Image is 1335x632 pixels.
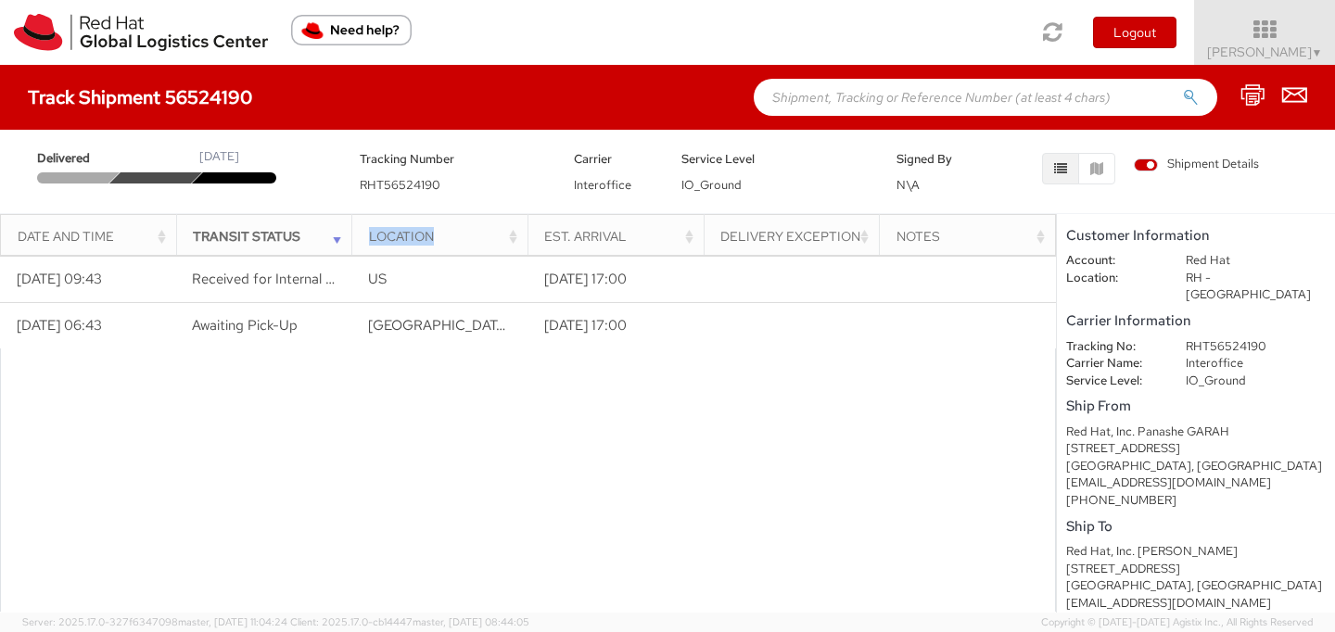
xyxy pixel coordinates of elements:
td: [DATE] 17:00 [528,256,704,302]
span: Received for Internal Delivery [192,270,375,288]
span: IO_Ground [681,177,742,193]
h5: Customer Information [1066,228,1326,244]
h5: Signed By [896,153,976,166]
label: Shipment Details [1134,156,1259,176]
span: master, [DATE] 11:04:24 [178,615,287,628]
span: RHT56524190 [360,177,440,193]
h5: Service Level [681,153,869,166]
div: Date and Time [18,227,171,246]
h5: Carrier Information [1066,313,1326,329]
div: Red Hat, Inc. [PERSON_NAME] [1066,543,1326,561]
td: [DATE] 17:00 [528,302,704,348]
img: rh-logistics-00dfa346123c4ec078e1.svg [14,14,268,51]
button: Logout [1093,17,1176,48]
span: Delivered [37,150,117,168]
h5: Ship From [1066,398,1326,414]
div: [EMAIL_ADDRESS][DOMAIN_NAME] [1066,474,1326,492]
dt: Account: [1052,252,1172,270]
span: Copyright © [DATE]-[DATE] Agistix Inc., All Rights Reserved [1041,615,1313,630]
dt: Carrier Name: [1052,355,1172,373]
h5: Tracking Number [360,153,547,166]
div: Delivery Exception [720,227,873,246]
h5: Ship To [1066,519,1326,535]
span: [PERSON_NAME] [1207,44,1323,60]
div: [EMAIL_ADDRESS][DOMAIN_NAME] [1066,595,1326,613]
div: Notes [896,227,1049,246]
div: Est. Arrival [544,227,697,246]
div: Red Hat, Inc. Panashe GARAH [1066,423,1326,441]
dt: Location: [1052,270,1172,287]
dt: Tracking No: [1052,338,1172,356]
span: ▼ [1312,45,1323,60]
input: Shipment, Tracking or Reference Number (at least 4 chars) [754,79,1217,116]
span: N\A [896,177,920,193]
div: [GEOGRAPHIC_DATA], [GEOGRAPHIC_DATA] [1066,577,1326,595]
div: Location [369,227,522,246]
span: Client: 2025.17.0-cb14447 [290,615,529,628]
span: Interoffice [574,177,631,193]
div: [STREET_ADDRESS] [1066,561,1326,578]
span: RALEIGH, NC, US [368,316,808,335]
span: Server: 2025.17.0-327f6347098 [22,615,287,628]
span: US [368,270,387,288]
div: [STREET_ADDRESS] [1066,440,1326,458]
span: Shipment Details [1134,156,1259,173]
span: master, [DATE] 08:44:05 [413,615,529,628]
div: [GEOGRAPHIC_DATA], [GEOGRAPHIC_DATA] [1066,458,1326,475]
button: Need help? [291,15,412,45]
div: Transit Status [193,227,346,246]
span: Awaiting Pick-Up [192,316,298,335]
div: [PHONE_NUMBER] [1066,492,1326,510]
h5: Carrier [574,153,654,166]
div: [DATE] [199,148,239,166]
dt: Service Level: [1052,373,1172,390]
h4: Track Shipment 56524190 [28,87,252,107]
